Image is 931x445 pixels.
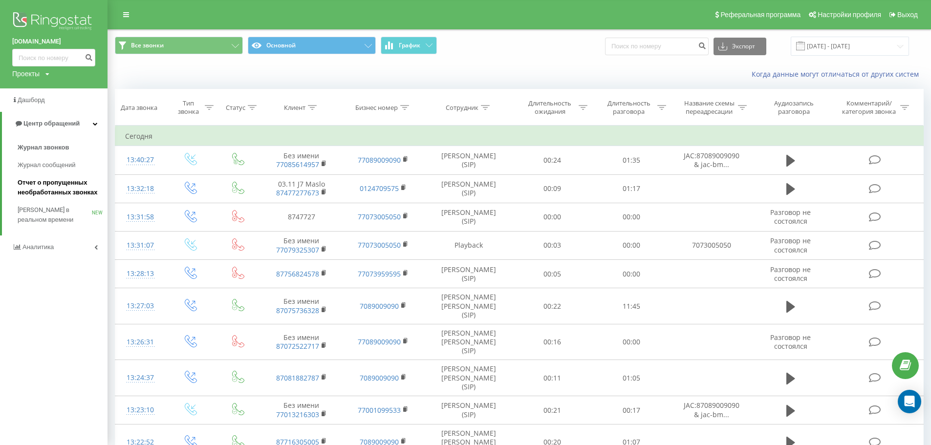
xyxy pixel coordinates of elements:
[125,333,156,352] div: 13:26:31
[18,156,108,174] a: Журнал сообщений
[22,243,54,251] span: Аналитика
[358,155,401,165] a: 77089009090
[513,360,591,396] td: 00:11
[276,188,319,197] a: 87477277673
[125,401,156,420] div: 13:23:10
[276,245,319,254] a: 77079325307
[125,236,156,255] div: 13:31:07
[174,99,202,116] div: Тип звонка
[115,37,243,54] button: Все звонки
[358,269,401,278] a: 77073959595
[355,104,398,112] div: Бизнес номер
[381,37,437,54] button: График
[513,231,591,259] td: 00:03
[424,288,513,324] td: [PERSON_NAME] [PERSON_NAME] (SIP)
[424,174,513,203] td: [PERSON_NAME] (SIP)
[358,337,401,346] a: 77089009090
[446,104,478,112] div: Сотрудник
[18,143,69,152] span: Журнал звонков
[276,341,319,351] a: 87072522717
[770,208,811,226] span: Разговор не состоялся
[125,208,156,227] div: 13:31:58
[898,390,921,413] div: Open Intercom Messenger
[125,297,156,316] div: 13:27:03
[2,112,108,135] a: Центр обращений
[720,11,801,19] span: Реферальная программа
[260,146,343,174] td: Без имени
[770,236,811,254] span: Разговор не состоялся
[260,231,343,259] td: Без имени
[513,260,591,288] td: 00:05
[684,151,739,169] span: JAC:87089009090 & jac-bm...
[358,212,401,221] a: 77073005050
[513,146,591,174] td: 00:24
[12,37,95,46] a: [DOMAIN_NAME]
[513,174,591,203] td: 00:09
[770,333,811,351] span: Разговор не состоялся
[276,373,319,382] a: 87081882787
[358,405,401,415] a: 77001099533
[18,96,45,104] span: Дашборд
[360,301,399,311] a: 7089009090
[424,146,513,174] td: [PERSON_NAME] (SIP)
[360,184,399,193] a: 0124709575
[18,178,103,197] span: Отчет о пропущенных необработанных звонках
[260,174,343,203] td: 03.11 J7 Maslo
[23,120,80,127] span: Центр обращений
[671,231,753,259] td: 7073005050
[424,396,513,424] td: [PERSON_NAME] (SIP)
[592,324,671,360] td: 00:00
[592,146,671,174] td: 01:35
[248,37,376,54] button: Основной
[524,99,576,116] div: Длительность ожидания
[260,203,343,231] td: 8747727
[762,99,825,116] div: Аудиозапись разговора
[131,42,164,49] span: Все звонки
[18,205,92,225] span: [PERSON_NAME] в реальном времени
[125,264,156,283] div: 13:28:13
[683,99,736,116] div: Название схемы переадресации
[18,160,75,170] span: Журнал сообщений
[12,10,95,34] img: Ringostat logo
[360,373,399,382] a: 7089009090
[605,38,709,55] input: Поиск по номеру
[424,203,513,231] td: [PERSON_NAME] (SIP)
[603,99,655,116] div: Длительность разговора
[897,11,918,19] span: Выход
[592,260,671,288] td: 00:00
[513,324,591,360] td: 00:16
[592,203,671,231] td: 00:00
[841,99,898,116] div: Комментарий/категория звонка
[358,240,401,250] a: 77073005050
[284,104,305,112] div: Клиент
[12,69,40,79] div: Проекты
[226,104,245,112] div: Статус
[125,179,156,198] div: 13:32:18
[513,288,591,324] td: 00:22
[424,360,513,396] td: [PERSON_NAME] [PERSON_NAME] (SIP)
[399,42,420,49] span: График
[424,324,513,360] td: [PERSON_NAME] [PERSON_NAME] (SIP)
[125,150,156,170] div: 13:40:27
[276,160,319,169] a: 77085614957
[592,231,671,259] td: 00:00
[592,174,671,203] td: 01:17
[424,260,513,288] td: [PERSON_NAME] (SIP)
[714,38,766,55] button: Экспорт
[18,201,108,229] a: [PERSON_NAME] в реальном времениNEW
[18,139,108,156] a: Журнал звонков
[260,396,343,424] td: Без имени
[513,203,591,231] td: 00:00
[818,11,881,19] span: Настройки профиля
[125,368,156,387] div: 13:24:37
[592,396,671,424] td: 00:17
[752,69,924,79] a: Когда данные могут отличаться от других систем
[12,49,95,66] input: Поиск по номеру
[276,306,319,315] a: 87075736328
[684,401,739,419] span: JAC:87089009090 & jac-bm...
[276,410,319,419] a: 77013216303
[121,104,157,112] div: Дата звонка
[260,324,343,360] td: Без имени
[592,288,671,324] td: 11:45
[513,396,591,424] td: 00:21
